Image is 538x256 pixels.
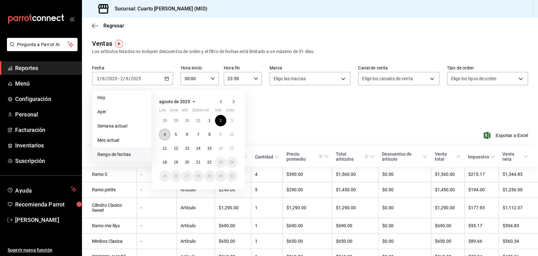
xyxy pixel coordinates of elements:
abbr: 14 de agosto de 2025 [196,146,200,151]
input: ---- [130,76,141,81]
span: Rango de fechas [97,151,146,158]
span: Venta total [435,152,460,162]
button: 6 de agosto de 2025 [182,129,193,140]
td: $560.34 [499,234,538,249]
td: $0.00 [378,167,431,182]
td: 1 [251,198,283,218]
td: $215.17 [464,167,499,182]
span: [PERSON_NAME] [15,216,77,224]
span: Reportes [15,64,77,72]
input: ---- [107,76,118,81]
span: Facturación [15,126,77,134]
span: / [105,76,107,81]
td: $1,290.00 [283,198,332,218]
button: 14 de agosto de 2025 [193,143,204,154]
span: Descuentos de artículo [382,152,427,162]
abbr: 21 de agosto de 2025 [196,160,200,164]
abbr: 29 de julio de 2025 [174,118,178,123]
td: $650.00 [332,234,378,249]
div: Descuentos de artículo [382,152,421,162]
button: 29 de agosto de 2025 [204,170,215,182]
span: Total artículos [336,152,374,162]
abbr: 4 de agosto de 2025 [164,132,166,137]
abbr: domingo [226,108,234,115]
button: 5 de agosto de 2025 [170,129,181,140]
span: Ayer [97,109,146,115]
abbr: 28 de agosto de 2025 [196,174,200,178]
td: Artículo [177,198,215,218]
abbr: 2 de agosto de 2025 [219,118,222,123]
abbr: 13 de agosto de 2025 [185,146,189,151]
abbr: jueves [193,108,230,115]
abbr: 15 de agosto de 2025 [207,146,211,151]
abbr: 20 de agosto de 2025 [185,160,189,164]
button: 28 de agosto de 2025 [193,170,204,182]
abbr: 8 de agosto de 2025 [208,132,211,137]
td: $1,344.83 [499,167,538,182]
div: Venta neta [502,152,522,162]
span: Impuestos [468,154,495,159]
button: 30 de julio de 2025 [182,115,193,126]
button: 12 de agosto de 2025 [170,143,181,154]
abbr: 12 de agosto de 2025 [174,146,178,151]
abbr: 18 de agosto de 2025 [163,160,167,164]
a: Pregunta a Parrot AI [4,46,78,52]
svg: El total artículos considera cambios de precios en los artículos así como costos adicionales por ... [364,154,369,159]
button: 1 de agosto de 2025 [204,115,215,126]
abbr: 25 de agosto de 2025 [163,174,167,178]
abbr: 24 de agosto de 2025 [230,160,234,164]
button: 8 de agosto de 2025 [204,129,215,140]
span: / [123,76,125,81]
span: Semana actual [97,123,146,129]
div: Los artículos listados no incluyen descuentos de orden y el filtro de fechas está limitado a un m... [92,48,528,55]
span: Menú [15,79,77,88]
td: $650.00 [431,234,464,249]
abbr: 28 de julio de 2025 [163,118,167,123]
abbr: martes [170,108,178,115]
span: Cantidad [255,154,279,159]
td: 1 [251,234,283,249]
button: 2 de agosto de 2025 [215,115,226,126]
td: $1,560.00 [431,167,464,182]
abbr: 10 de agosto de 2025 [230,132,234,137]
td: $690.00 [431,218,464,234]
button: 4 de agosto de 2025 [159,129,170,140]
span: Hoy [97,94,146,101]
input: -- [97,76,100,81]
button: 9 de agosto de 2025 [215,129,226,140]
input: -- [120,76,123,81]
td: $194.00 [464,182,499,198]
label: Canal de venta [358,66,439,70]
button: Tooltip marker [115,40,123,48]
td: 1 [251,218,283,234]
span: Recomienda Parrot [15,200,77,209]
abbr: 23 de agosto de 2025 [218,160,223,164]
button: 15 de agosto de 2025 [204,143,215,154]
abbr: 9 de agosto de 2025 [219,132,222,137]
td: - [136,198,176,218]
h3: Sucursal: Cuarto [PERSON_NAME] (MID) [110,5,207,13]
span: Suscripción [15,157,77,165]
label: Marca [269,66,350,70]
button: 22 de agosto de 2025 [204,157,215,168]
abbr: 3 de agosto de 2025 [231,118,233,123]
td: $690.00 [283,218,332,234]
button: 7 de agosto de 2025 [193,129,204,140]
td: $0.00 [378,182,431,198]
abbr: 30 de agosto de 2025 [218,174,223,178]
button: Exportar a Excel [485,132,528,139]
button: 16 de agosto de 2025 [215,143,226,154]
div: Precio promedio [286,152,323,162]
button: 17 de agosto de 2025 [226,143,237,154]
abbr: 16 de agosto de 2025 [218,146,223,151]
button: 20 de agosto de 2025 [182,157,193,168]
span: Precio promedio [286,152,328,162]
button: 31 de julio de 2025 [193,115,204,126]
span: Mes actual [97,137,146,144]
button: 10 de agosto de 2025 [226,129,237,140]
label: Fecha [92,66,173,70]
button: 26 de agosto de 2025 [170,170,181,182]
td: $290.00 [283,182,332,198]
span: Venta neta [502,152,528,162]
span: Sugerir nueva función [8,247,77,253]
